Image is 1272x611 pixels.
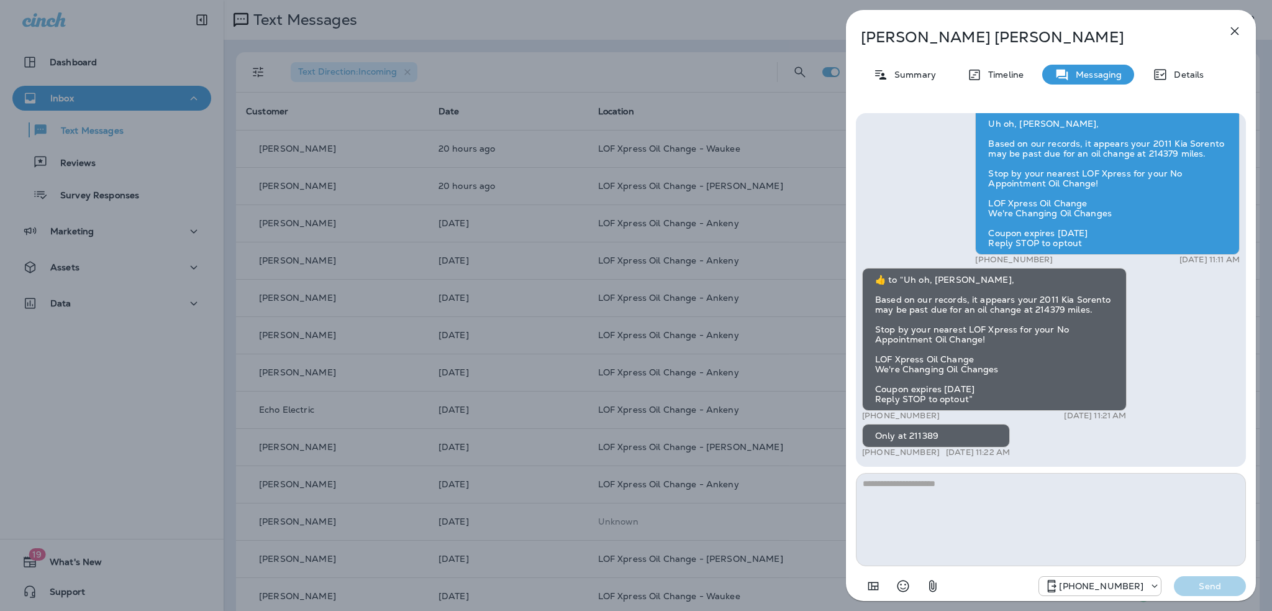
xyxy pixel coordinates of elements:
p: [PHONE_NUMBER] [862,411,940,421]
p: Messaging [1070,70,1122,80]
p: [DATE] 11:22 AM [946,448,1010,457]
p: [PHONE_NUMBER] [1059,581,1143,591]
div: Uh oh, [PERSON_NAME], Based on our records, it appears your 2011 Kia Sorento may be past due for ... [975,94,1240,255]
div: Only at 211389 [862,424,1010,448]
p: [PHONE_NUMBER] [862,448,940,457]
div: +1 (515) 519-9972 [1039,579,1161,594]
button: Add in a premade template [861,574,886,599]
p: Summary [888,70,936,80]
p: [PERSON_NAME] [PERSON_NAME] [861,29,1200,46]
button: Select an emoji [891,574,915,599]
p: [PHONE_NUMBER] [975,255,1053,265]
p: Details [1168,70,1204,80]
p: [DATE] 11:21 AM [1064,411,1126,421]
div: ​👍​ to “ Uh oh, [PERSON_NAME], Based on our records, it appears your 2011 Kia Sorento may be past... [862,268,1127,411]
p: Timeline [982,70,1024,80]
p: [DATE] 11:11 AM [1179,255,1240,265]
